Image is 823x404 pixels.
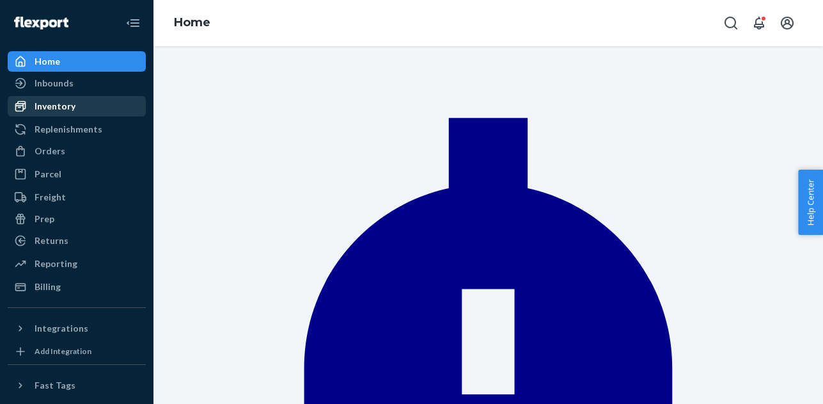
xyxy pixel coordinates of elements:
[8,187,146,207] a: Freight
[8,254,146,274] a: Reporting
[8,119,146,140] a: Replenishments
[8,141,146,161] a: Orders
[774,10,800,36] button: Open account menu
[8,164,146,184] a: Parcel
[8,318,146,339] button: Integrations
[35,280,61,293] div: Billing
[35,77,74,90] div: Inbounds
[8,51,146,72] a: Home
[8,277,146,297] a: Billing
[718,10,744,36] button: Open Search Box
[35,322,88,335] div: Integrations
[35,55,60,68] div: Home
[35,234,68,247] div: Returns
[8,96,146,117] a: Inventory
[8,375,146,396] button: Fast Tags
[35,123,102,136] div: Replenishments
[164,4,221,42] ol: breadcrumbs
[35,346,91,357] div: Add Integration
[35,168,61,181] div: Parcel
[35,379,75,392] div: Fast Tags
[8,73,146,93] a: Inbounds
[8,344,146,359] a: Add Integration
[35,145,65,158] div: Orders
[35,191,66,204] div: Freight
[35,257,77,270] div: Reporting
[120,10,146,36] button: Close Navigation
[35,213,54,225] div: Prep
[174,15,210,29] a: Home
[8,209,146,229] a: Prep
[14,17,68,29] img: Flexport logo
[798,170,823,235] button: Help Center
[8,230,146,251] a: Returns
[746,10,772,36] button: Open notifications
[35,100,75,113] div: Inventory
